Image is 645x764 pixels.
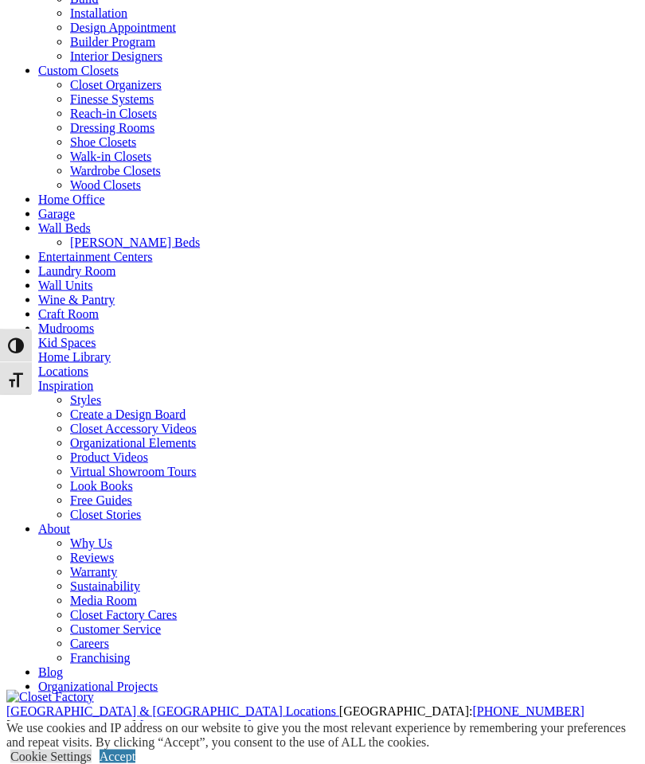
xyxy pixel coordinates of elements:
[38,680,158,693] a: Organizational Projects
[70,637,109,650] a: Careers
[6,721,645,750] div: We use cookies and IP address on our website to give you the most relevant experience by remember...
[70,407,186,421] a: Create a Design Board
[38,64,119,77] a: Custom Closets
[38,293,115,306] a: Wine & Pantry
[70,436,196,450] a: Organizational Elements
[70,35,155,49] a: Builder Program
[10,750,92,763] a: Cookie Settings
[70,465,197,478] a: Virtual Showroom Tours
[70,178,141,192] a: Wood Closets
[38,193,105,206] a: Home Office
[38,379,93,392] a: Inspiration
[70,393,101,407] a: Styles
[38,522,70,536] a: About
[38,264,115,278] a: Laundry Room
[38,665,63,679] a: Blog
[70,508,141,521] a: Closet Stories
[38,364,88,378] a: Locations
[70,422,197,435] a: Closet Accessory Videos
[6,704,584,732] span: [GEOGRAPHIC_DATA]: [GEOGRAPHIC_DATA]:
[38,207,75,220] a: Garage
[38,279,92,292] a: Wall Units
[38,336,96,349] a: Kid Spaces
[70,551,114,564] a: Reviews
[70,121,154,134] a: Dressing Rooms
[70,536,112,550] a: Why Us
[38,350,111,364] a: Home Library
[38,307,99,321] a: Craft Room
[70,78,162,92] a: Closet Organizers
[70,594,137,607] a: Media Room
[38,250,153,263] a: Entertainment Centers
[70,450,148,464] a: Product Videos
[70,150,151,163] a: Walk-in Closets
[70,479,133,493] a: Look Books
[70,21,176,34] a: Design Appointment
[70,608,177,622] a: Closet Factory Cares
[70,579,140,593] a: Sustainability
[70,164,161,177] a: Wardrobe Closets
[38,322,94,335] a: Mudrooms
[70,135,136,149] a: Shoe Closets
[472,704,584,718] a: [PHONE_NUMBER]
[70,6,127,20] a: Installation
[6,704,339,718] a: [GEOGRAPHIC_DATA] & [GEOGRAPHIC_DATA] Locations
[100,750,135,763] a: Accept
[70,493,132,507] a: Free Guides
[38,221,91,235] a: Wall Beds
[70,565,117,579] a: Warranty
[6,704,336,718] span: [GEOGRAPHIC_DATA] & [GEOGRAPHIC_DATA] Locations
[70,622,161,636] a: Customer Service
[70,107,157,120] a: Reach-in Closets
[6,690,94,704] img: Closet Factory
[70,651,131,665] a: Franchising
[70,236,200,249] a: [PERSON_NAME] Beds
[70,49,162,63] a: Interior Designers
[140,719,252,732] a: [PHONE_NUMBER]
[70,92,154,106] a: Finesse Systems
